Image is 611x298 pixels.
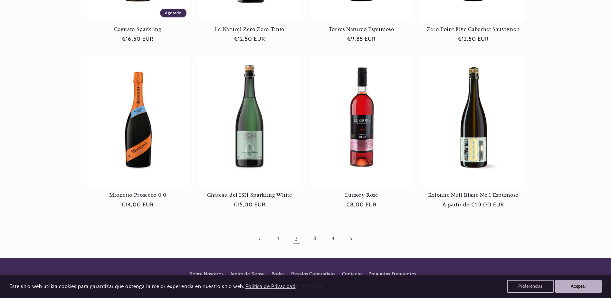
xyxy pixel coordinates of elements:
a: Cognato Sparkling [86,26,190,32]
button: Preferencias [507,280,554,293]
nav: Paginación [86,231,525,246]
a: Sobre Nosotros [189,270,224,280]
a: Château del ISH Sparkling White [197,192,301,198]
a: Le Naturel Zero Zero Tinto [197,26,301,32]
span: Este sitio web utiliza cookies para garantizar que obtenga la mejor experiencia en nuestro sitio ... [9,283,244,289]
a: Amics de Sense [230,268,265,280]
a: Página siguiente [344,231,358,246]
a: Mionetto Prosecco 0,0 [86,192,190,198]
a: Página 2 [289,231,304,246]
a: Preguntas Frequentes [368,268,416,280]
a: Torres Natureo Espumoso [310,26,414,32]
a: Política de Privacidad (opens in a new tab) [244,281,296,292]
a: Bodas [272,268,285,280]
button: Aceptar [555,280,602,293]
a: Kolonne Null Blanc No 1 Espumoso [421,192,525,198]
a: Zero Point Five Cabernet Sauvignon [421,26,525,32]
a: Contacto [342,268,362,280]
a: Regalos Coporativos [291,268,335,280]
a: Página 4 [325,231,340,246]
a: Página 3 [307,231,322,246]
a: Pagina anterior [253,231,267,246]
a: Página 1 [271,231,285,246]
a: Lussory Rosé [310,192,414,198]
